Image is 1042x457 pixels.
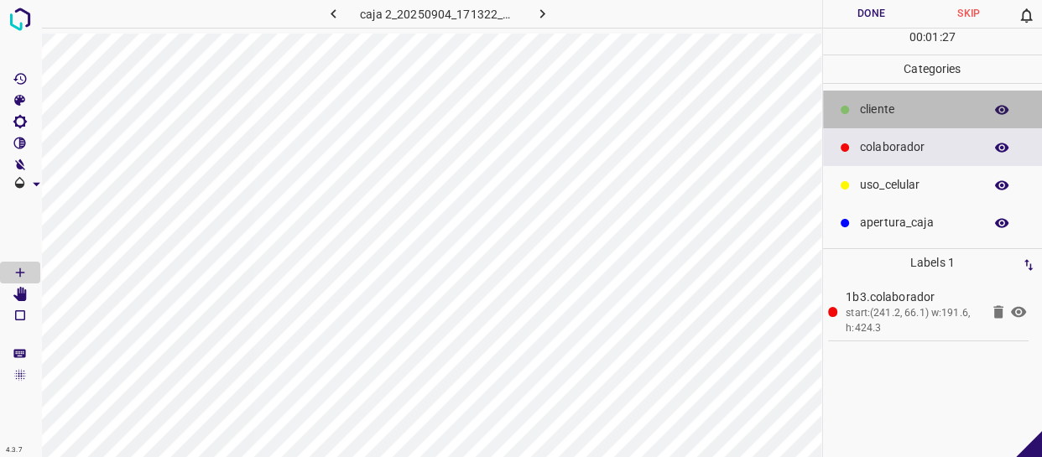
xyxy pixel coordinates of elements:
p: 00 [909,29,923,46]
p: 01 [925,29,939,46]
p: cliente [860,101,975,118]
img: logo [5,4,35,34]
p: colaborador [860,138,975,156]
p: Labels 1 [828,249,1038,277]
p: 1b3.colaborador [846,288,980,306]
p: uso_celular [860,176,975,194]
p: 27 [942,29,956,46]
div: : : [909,29,956,55]
div: start:(241.2, 66.1) w:191.6, h:424.3 [846,306,980,335]
p: apertura_caja [860,214,975,231]
div: 4.3.7 [2,444,27,457]
h6: caja 2_20250904_171322_757658.jpg [360,4,515,28]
